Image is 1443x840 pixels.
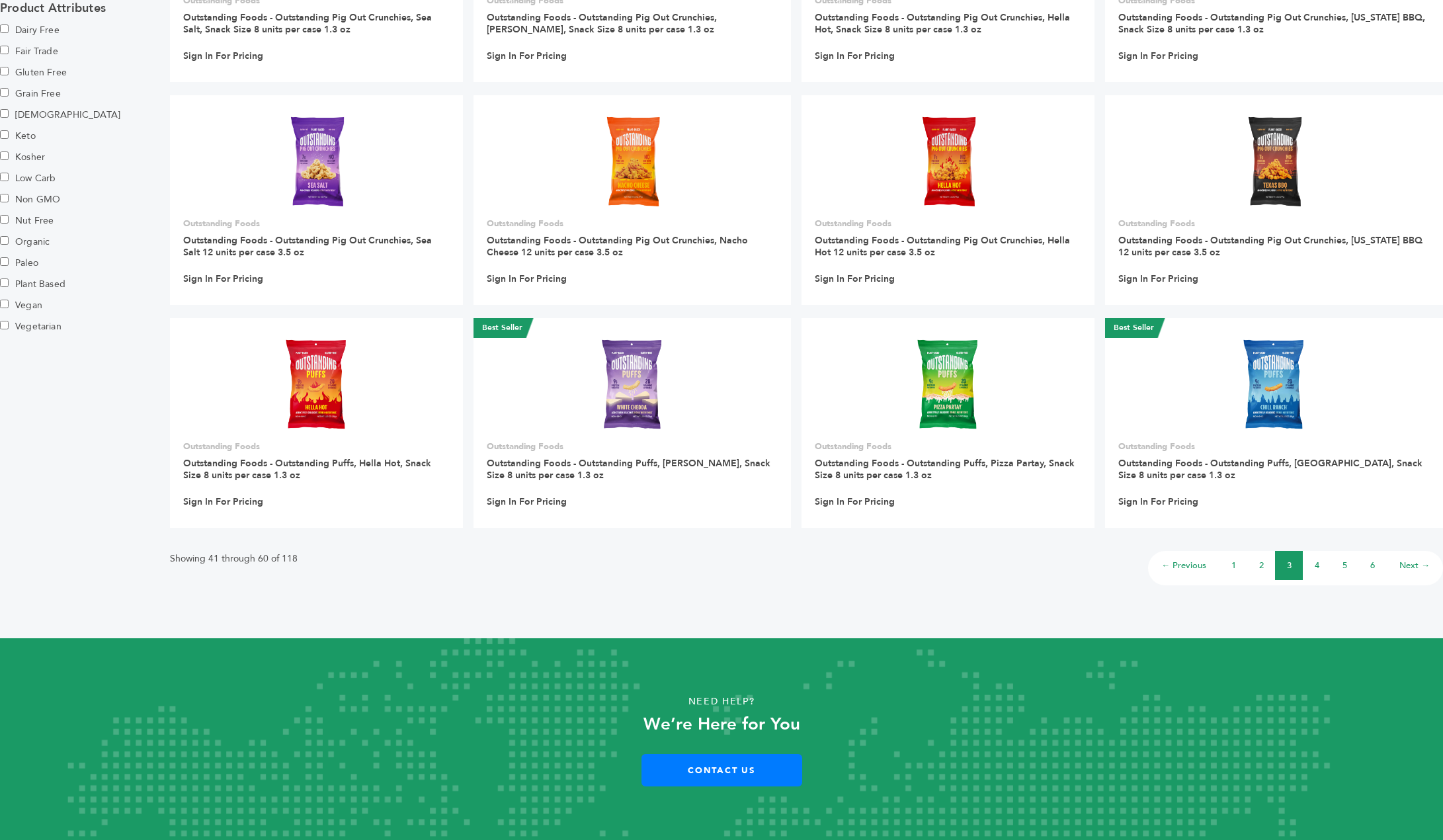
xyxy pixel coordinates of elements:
[815,234,1070,259] a: Outstanding Foods - Outstanding Pig Out Crunchies, Hella Hot 12 units per case 3.5 oz
[487,441,778,452] p: Outstanding Foods
[1226,337,1322,433] img: Outstanding Foods - Outstanding Puffs, Chill Ranch, Snack Size 8 units per case 1.3 oz
[487,11,717,36] a: Outstanding Foods - Outstanding Pig Out Crunchies, [PERSON_NAME], Snack Size 8 units per case 1.3 oz
[1287,560,1292,571] a: 3
[900,337,996,433] img: Outstanding Foods - Outstanding Puffs, Pizza Partay, Snack Size 8 units per case 1.3 oz
[815,218,1081,230] p: Outstanding Foods
[183,457,431,482] a: Outstanding Foods - Outstanding Puffs, Hella Hot, Snack Size 8 units per case 1.3 oz
[1118,273,1198,285] a: Sign In For Pricing
[1118,234,1422,259] a: Outstanding Foods - Outstanding Pig Out Crunchies, [US_STATE] BBQ 12 units per case 3.5 oz
[1118,457,1422,482] a: Outstanding Foods - Outstanding Puffs, [GEOGRAPHIC_DATA], Snack Size 8 units per case 1.3 oz
[900,114,996,210] img: Outstanding Foods - Outstanding Pig Out Crunchies, Hella Hot 12 units per case 3.5 oz
[1118,441,1430,452] p: Outstanding Foods
[585,114,680,210] img: Outstanding Foods - Outstanding Pig Out Crunchies, Nacho Cheese 12 units per case 3.5 oz
[1370,560,1375,571] a: 6
[183,496,263,508] a: Sign In For Pricing
[487,234,748,259] a: Outstanding Foods - Outstanding Pig Out Crunchies, Nacho Cheese 12 units per case 3.5 oz
[183,50,263,62] a: Sign In For Pricing
[1342,560,1347,571] a: 5
[815,50,895,62] a: Sign In For Pricing
[487,50,567,62] a: Sign In For Pricing
[1259,560,1264,571] a: 2
[1161,560,1206,571] a: ← Previous
[1226,114,1322,210] img: Outstanding Foods - Outstanding Pig Out Crunchies, Texas BBQ 12 units per case 3.5 oz
[268,337,364,433] img: Outstanding Foods - Outstanding Puffs, Hella Hot, Snack Size 8 units per case 1.3 oz
[72,692,1371,712] p: Need Help?
[183,273,263,285] a: Sign In For Pricing
[183,218,450,230] p: Outstanding Foods
[487,218,778,230] p: Outstanding Foods
[815,496,895,508] a: Sign In For Pricing
[268,114,364,210] img: Outstanding Foods - Outstanding Pig Out Crunchies, Sea Salt 12 units per case 3.5 oz
[487,457,770,482] a: Outstanding Foods - Outstanding Puffs, [PERSON_NAME], Snack Size 8 units per case 1.3 oz
[1231,560,1236,571] a: 1
[1118,50,1198,62] a: Sign In For Pricing
[170,551,298,567] p: Showing 41 through 60 of 118
[815,457,1075,482] a: Outstanding Foods - Outstanding Puffs, Pizza Partay, Snack Size 8 units per case 1.3 oz
[815,11,1070,36] a: Outstanding Foods - Outstanding Pig Out Crunchies, Hella Hot, Snack Size 8 units per case 1.3 oz
[815,441,1081,452] p: Outstanding Foods
[641,754,802,786] a: Contact Us
[643,712,800,736] strong: We’re Here for You
[183,441,450,452] p: Outstanding Foods
[1118,496,1198,508] a: Sign In For Pricing
[1118,11,1425,36] a: Outstanding Foods - Outstanding Pig Out Crunchies, [US_STATE] BBQ, Snack Size 8 units per case 1....
[1118,218,1430,230] p: Outstanding Foods
[815,273,895,285] a: Sign In For Pricing
[1315,560,1319,571] a: 4
[585,337,680,433] img: Outstanding Foods - Outstanding Puffs, White Chedda, Snack Size 8 units per case 1.3 oz
[183,234,432,259] a: Outstanding Foods - Outstanding Pig Out Crunchies, Sea Salt 12 units per case 3.5 oz
[487,273,567,285] a: Sign In For Pricing
[487,496,567,508] a: Sign In For Pricing
[183,11,432,36] a: Outstanding Foods - Outstanding Pig Out Crunchies, Sea Salt, Snack Size 8 units per case 1.3 oz
[1399,560,1430,571] a: Next →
